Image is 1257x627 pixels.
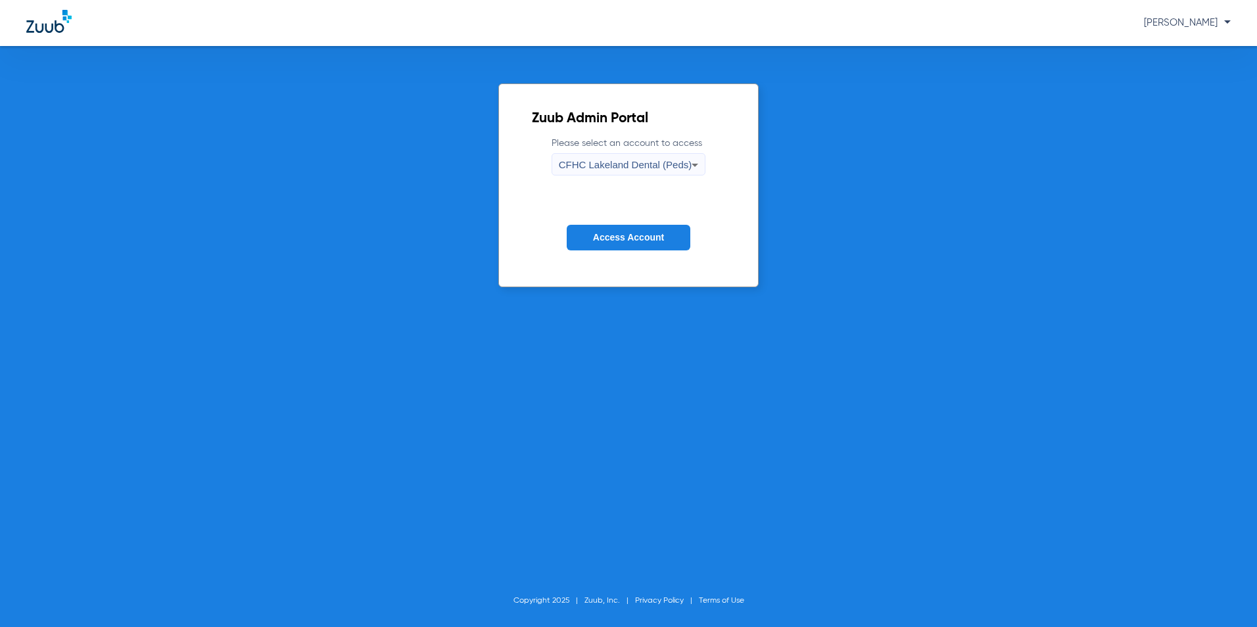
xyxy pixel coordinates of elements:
li: Zuub, Inc. [584,594,635,607]
a: Privacy Policy [635,597,684,605]
label: Please select an account to access [552,137,706,175]
span: [PERSON_NAME] [1144,18,1231,28]
h2: Zuub Admin Portal [532,112,726,126]
span: CFHC Lakeland Dental (Peds) [559,159,692,170]
span: Access Account [593,232,664,243]
img: Zuub Logo [26,10,72,33]
button: Access Account [567,225,690,250]
a: Terms of Use [699,597,744,605]
li: Copyright 2025 [513,594,584,607]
